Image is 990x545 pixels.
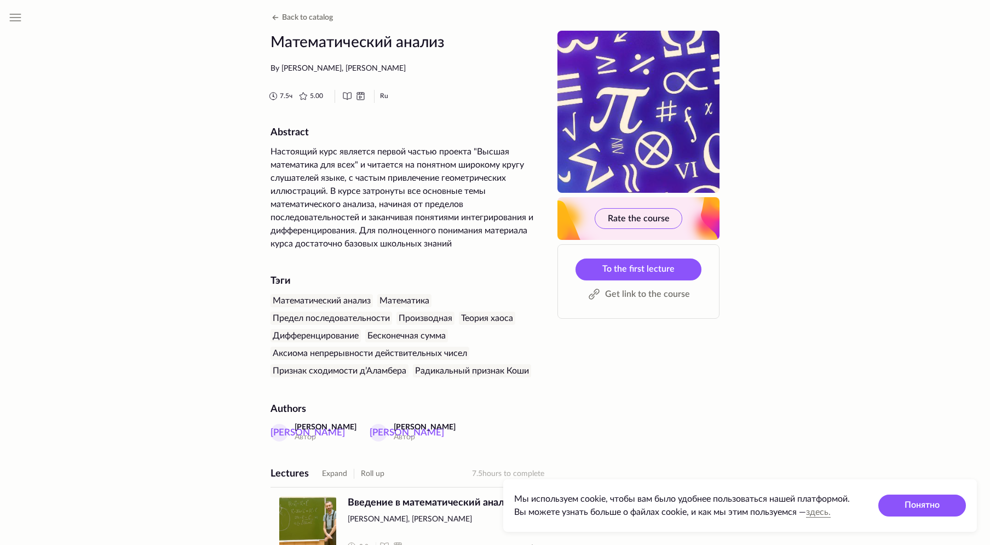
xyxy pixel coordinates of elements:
div: Настоящий курс является первой частью проекта "Высшая математика для всех" и читается на понятном... [270,145,544,250]
div: Математика [377,294,431,307]
span: Введение в математический анализ [348,496,536,510]
div: Математический анализ [270,294,373,307]
span: 7.5 ч [280,91,292,101]
button: Понятно [878,495,966,517]
div: [PERSON_NAME] [394,422,456,432]
div: 7.5 [472,467,544,480]
span: hours to complete [482,470,544,478]
span: Get link to the course [605,288,690,301]
div: Lectures [270,467,309,480]
div: Признак сходимости д’Аламбера [270,364,408,377]
div: Authors [270,403,544,416]
button: Expand [322,467,347,480]
button: Rate the course [595,208,682,229]
div: By [PERSON_NAME], [PERSON_NAME] [270,64,544,74]
a: здесь. [806,508,831,517]
span: [PERSON_NAME], [PERSON_NAME] [348,514,536,525]
span: Мы используем cookie, чтобы вам было удобнее пользоваться нашей платформой. Вы можете узнать боль... [514,495,850,517]
button: Back to catalog [269,11,333,24]
h2: Abstract [270,127,544,139]
div: Предел последовательности [270,312,392,325]
span: 5.00 [310,91,323,101]
button: Roll up [361,467,384,480]
div: [PERSON_NAME] [295,422,356,432]
div: Автор [394,432,456,443]
button: Get link to the course [575,285,701,305]
div: Производная [396,312,454,325]
span: Back to catalog [282,14,333,21]
div: Тэги [270,274,544,288]
div: [PERSON_NAME] [370,424,387,441]
div: Автор [295,432,356,443]
div: Бесконечная сумма [365,329,448,342]
h1: Математический анализ [270,31,544,54]
div: Теория хаоса [459,312,515,325]
div: Аксиома непрерывности действительных чисел [270,347,469,360]
div: Радикальный признак Коши [413,364,531,377]
a: To the first lecture [575,259,701,280]
div: Дифференцирование [270,329,361,342]
div: [PERSON_NAME] [270,424,288,441]
span: To the first lecture [602,265,675,273]
abbr: Russian [380,93,388,99]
